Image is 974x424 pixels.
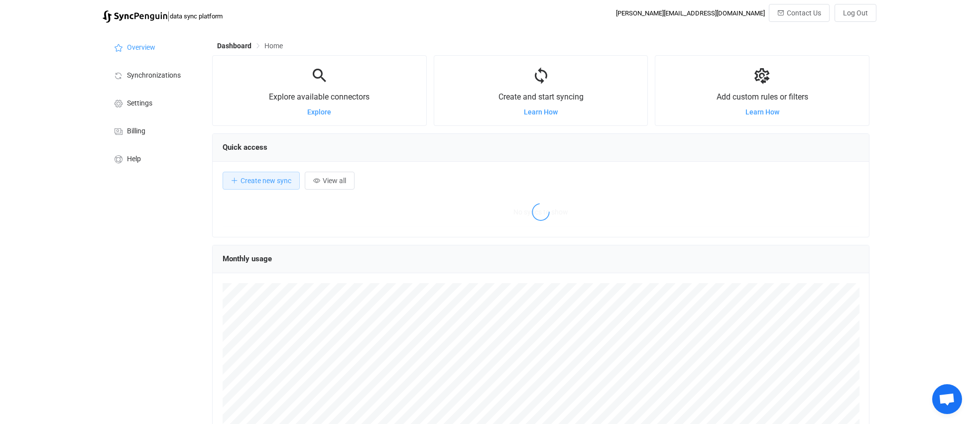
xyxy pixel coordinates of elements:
a: Explore [307,108,331,116]
span: Synchronizations [127,72,181,80]
span: Explore available connectors [269,92,369,102]
a: Learn How [524,108,558,116]
a: Billing [103,116,202,144]
a: Learn How [745,108,779,116]
span: Quick access [223,143,267,152]
span: Add custom rules or filters [717,92,808,102]
a: |data sync platform [103,9,223,23]
button: View all [305,172,355,190]
span: data sync platform [170,12,223,20]
a: Help [103,144,202,172]
span: View all [323,177,346,185]
span: Billing [127,127,145,135]
button: Log Out [835,4,876,22]
span: Settings [127,100,152,107]
span: Monthly usage [223,254,272,263]
span: | [167,9,170,23]
div: [PERSON_NAME][EMAIL_ADDRESS][DOMAIN_NAME] [616,9,765,17]
div: Breadcrumb [217,42,283,49]
button: Contact Us [769,4,830,22]
a: Overview [103,33,202,61]
a: Settings [103,89,202,116]
a: Synchronizations [103,61,202,89]
span: Log Out [843,9,868,17]
img: syncpenguin.svg [103,10,167,23]
span: Contact Us [787,9,821,17]
span: Create new sync [241,177,291,185]
span: Dashboard [217,42,251,50]
span: Home [264,42,283,50]
span: Overview [127,44,155,52]
span: Create and start syncing [498,92,584,102]
div: Open chat [932,384,962,414]
span: Help [127,155,141,163]
button: Create new sync [223,172,300,190]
